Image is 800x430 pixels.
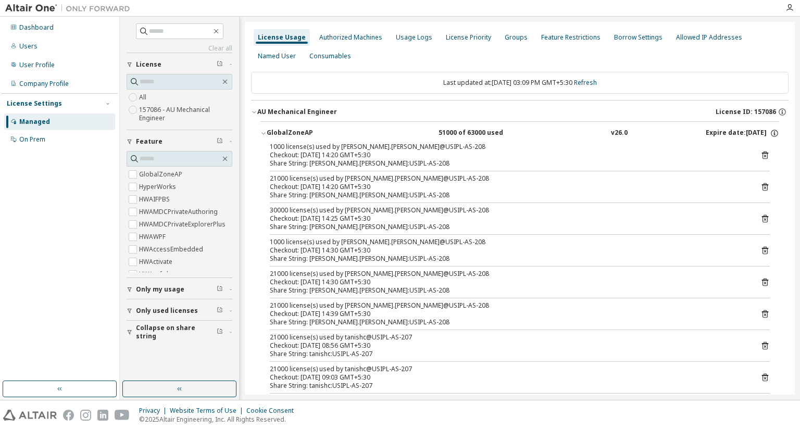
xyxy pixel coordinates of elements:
[136,137,162,146] span: Feature
[246,407,300,415] div: Cookie Consent
[270,174,745,183] div: 21000 license(s) used by [PERSON_NAME].[PERSON_NAME]@USIPL-AS-208
[217,60,223,69] span: Clear filter
[139,181,178,193] label: HyperWorks
[217,137,223,146] span: Clear filter
[127,53,232,76] button: License
[270,246,745,255] div: Checkout: [DATE] 14:30 GMT+5:30
[439,129,532,138] div: 51000 of 63000 used
[270,143,745,151] div: 1000 license(s) used by [PERSON_NAME].[PERSON_NAME]@USIPL-AS-208
[139,407,170,415] div: Privacy
[319,33,382,42] div: Authorized Machines
[270,278,745,286] div: Checkout: [DATE] 14:30 GMT+5:30
[139,206,220,218] label: HWAMDCPrivateAuthoring
[136,307,198,315] span: Only used licenses
[139,256,174,268] label: HWActivate
[19,42,37,50] div: Users
[258,33,306,42] div: License Usage
[136,285,184,294] span: Only my usage
[267,129,360,138] div: GlobalZoneAP
[270,301,745,310] div: 21000 license(s) used by [PERSON_NAME].[PERSON_NAME]@USIPL-AS-208
[270,382,745,390] div: Share String: tanishc:USIPL-AS-207
[270,373,745,382] div: Checkout: [DATE] 09:03 GMT+5:30
[270,310,745,318] div: Checkout: [DATE] 14:39 GMT+5:30
[139,231,168,243] label: HWAWPF
[611,129,628,138] div: v26.0
[251,100,789,123] button: AU Mechanical EngineerLicense ID: 157086
[115,410,130,421] img: youtube.svg
[270,238,745,246] div: 1000 license(s) used by [PERSON_NAME].[PERSON_NAME]@USIPL-AS-208
[19,61,55,69] div: User Profile
[97,410,108,421] img: linkedin.svg
[505,33,528,42] div: Groups
[251,72,789,94] div: Last updated at: [DATE] 03:09 PM GMT+5:30
[270,214,745,223] div: Checkout: [DATE] 14:25 GMT+5:30
[19,80,69,88] div: Company Profile
[139,104,232,124] label: 157086 - AU Mechanical Engineer
[446,33,491,42] div: License Priority
[139,193,172,206] label: HWAIFPBS
[80,410,91,421] img: instagram.svg
[270,223,745,231] div: Share String: [PERSON_NAME].[PERSON_NAME]:USIPL-AS-208
[127,130,232,153] button: Feature
[574,78,597,87] a: Refresh
[260,122,779,145] button: GlobalZoneAP51000 of 63000 usedv26.0Expire date:[DATE]
[19,135,45,144] div: On Prem
[127,321,232,344] button: Collapse on share string
[270,342,745,350] div: Checkout: [DATE] 08:56 GMT+5:30
[139,243,205,256] label: HWAccessEmbedded
[217,285,223,294] span: Clear filter
[706,129,779,138] div: Expire date: [DATE]
[127,278,232,301] button: Only my usage
[136,60,161,69] span: License
[270,333,745,342] div: 21000 license(s) used by tanishc@USIPL-AS-207
[716,108,776,116] span: License ID: 157086
[676,33,742,42] div: Allowed IP Addresses
[139,168,184,181] label: GlobalZoneAP
[170,407,246,415] div: Website Terms of Use
[127,299,232,322] button: Only used licenses
[541,33,601,42] div: Feature Restrictions
[19,118,50,126] div: Managed
[217,328,223,336] span: Clear filter
[139,268,172,281] label: HWAcufwh
[7,99,62,108] div: License Settings
[309,52,351,60] div: Consumables
[270,159,745,168] div: Share String: [PERSON_NAME].[PERSON_NAME]:USIPL-AS-208
[270,318,745,326] div: Share String: [PERSON_NAME].[PERSON_NAME]:USIPL-AS-208
[139,218,228,231] label: HWAMDCPrivateExplorerPlus
[270,206,745,214] div: 30000 license(s) used by [PERSON_NAME].[PERSON_NAME]@USIPL-AS-208
[217,307,223,315] span: Clear filter
[19,23,54,32] div: Dashboard
[3,410,57,421] img: altair_logo.svg
[257,108,337,116] div: AU Mechanical Engineer
[614,33,662,42] div: Borrow Settings
[63,410,74,421] img: facebook.svg
[270,183,745,191] div: Checkout: [DATE] 14:20 GMT+5:30
[270,151,745,159] div: Checkout: [DATE] 14:20 GMT+5:30
[127,44,232,53] a: Clear all
[270,255,745,263] div: Share String: [PERSON_NAME].[PERSON_NAME]:USIPL-AS-208
[270,286,745,295] div: Share String: [PERSON_NAME].[PERSON_NAME]:USIPL-AS-208
[139,91,148,104] label: All
[270,350,745,358] div: Share String: tanishc:USIPL-AS-207
[270,270,745,278] div: 21000 license(s) used by [PERSON_NAME].[PERSON_NAME]@USIPL-AS-208
[270,365,745,373] div: 21000 license(s) used by tanishc@USIPL-AS-207
[258,52,296,60] div: Named User
[270,191,745,199] div: Share String: [PERSON_NAME].[PERSON_NAME]:USIPL-AS-208
[5,3,135,14] img: Altair One
[139,415,300,424] p: © 2025 Altair Engineering, Inc. All Rights Reserved.
[396,33,432,42] div: Usage Logs
[136,324,217,340] span: Collapse on share string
